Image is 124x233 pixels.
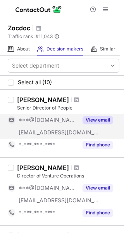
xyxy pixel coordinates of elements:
div: Senior Director of People [17,104,119,111]
span: Similar [100,46,115,52]
span: About [17,46,30,52]
img: ContactOut v5.3.10 [15,5,62,14]
button: Reveal Button [83,184,113,192]
span: ***@[DOMAIN_NAME] [19,184,78,191]
span: Traffic rank: # 11,043 [8,34,53,39]
span: [EMAIL_ADDRESS][DOMAIN_NAME] [19,197,99,204]
div: [PERSON_NAME] [17,164,69,172]
div: Director of Venture Operations [17,172,119,179]
span: [EMAIL_ADDRESS][DOMAIN_NAME] [19,129,99,136]
button: Reveal Button [83,141,113,149]
div: Select department [12,62,59,70]
button: Reveal Button [83,209,113,217]
span: Decision makers [46,46,83,52]
span: ***@[DOMAIN_NAME] [19,116,78,123]
div: [PERSON_NAME] [17,96,69,104]
h1: Zocdoc [8,23,30,33]
button: Reveal Button [83,116,113,124]
span: Select all (10) [18,79,52,85]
